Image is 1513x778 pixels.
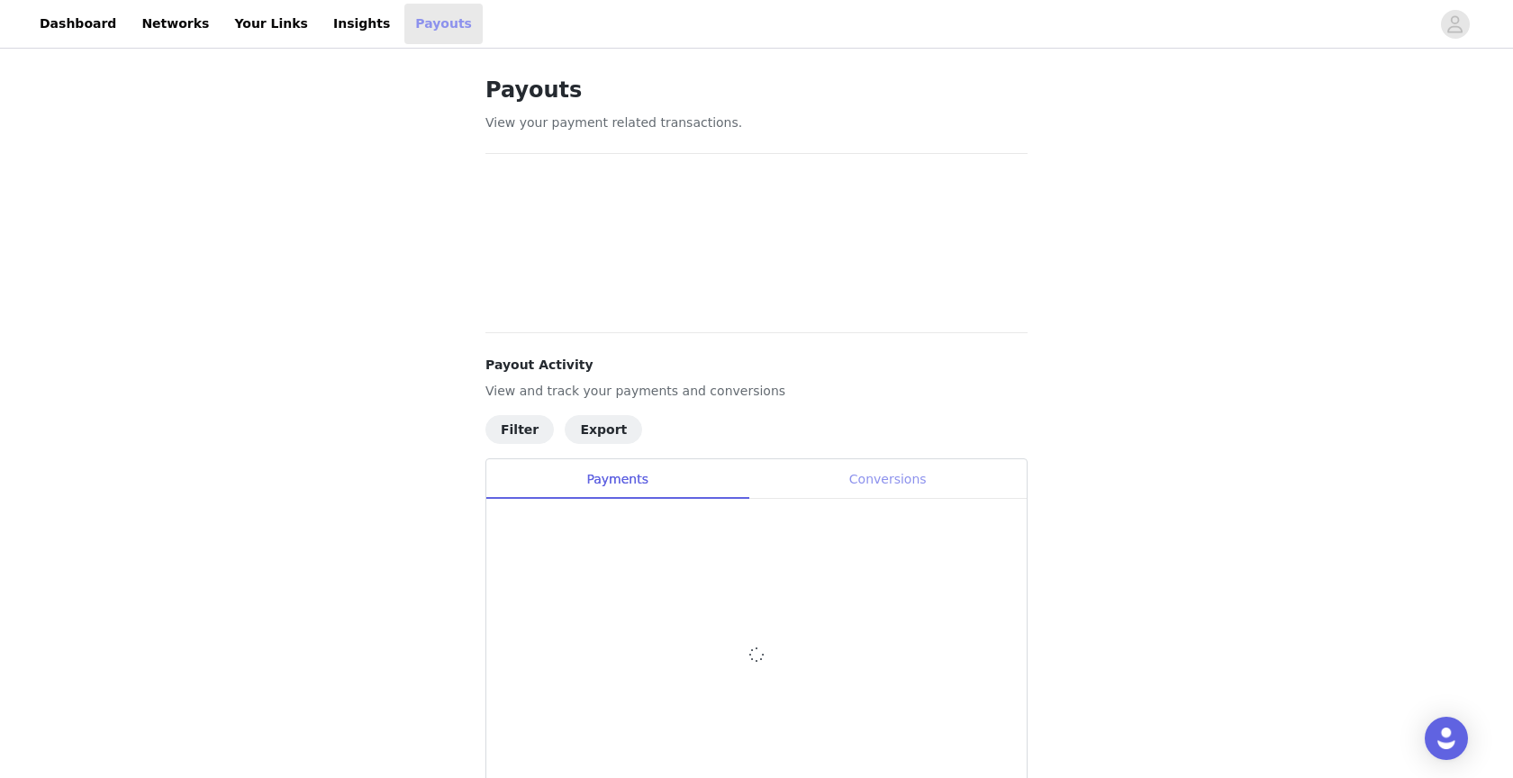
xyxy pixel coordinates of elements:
div: Payments [486,459,748,500]
a: Payouts [404,4,483,44]
a: Your Links [223,4,319,44]
p: View and track your payments and conversions [485,382,1028,401]
div: Open Intercom Messenger [1425,717,1468,760]
h4: Payout Activity [485,356,1028,375]
a: Dashboard [29,4,127,44]
p: View your payment related transactions. [485,113,1028,132]
a: Insights [322,4,401,44]
button: Filter [485,415,554,444]
button: Export [565,415,642,444]
a: Networks [131,4,220,44]
div: avatar [1446,10,1463,39]
h1: Payouts [485,74,1028,106]
div: Conversions [748,459,1027,500]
